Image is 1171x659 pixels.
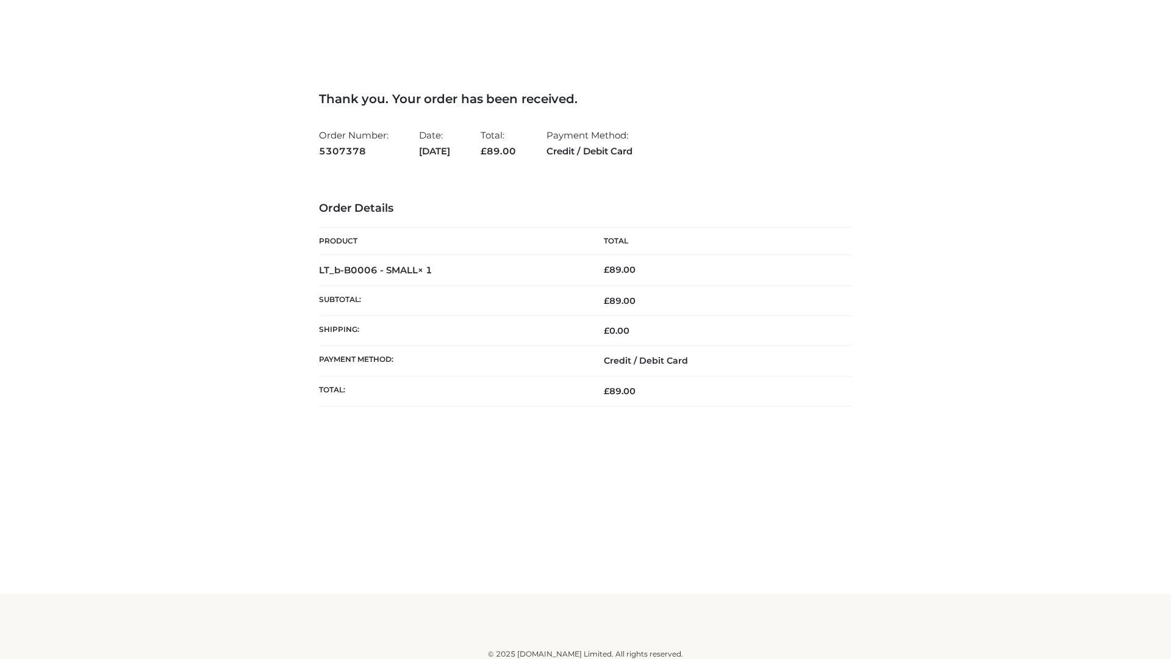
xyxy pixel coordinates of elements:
th: Shipping: [319,316,585,346]
strong: Credit / Debit Card [546,143,632,159]
span: £ [604,325,609,336]
strong: × 1 [418,264,432,276]
span: £ [481,145,487,157]
th: Payment method: [319,346,585,376]
strong: LT_b-B0006 - SMALL [319,264,432,276]
bdi: 0.00 [604,325,629,336]
h3: Thank you. Your order has been received. [319,92,852,106]
li: Total: [481,124,516,162]
span: £ [604,295,609,306]
span: £ [604,264,609,275]
th: Total [585,228,852,255]
span: £ [604,386,609,397]
li: Payment Method: [546,124,632,162]
span: 89.00 [481,145,516,157]
bdi: 89.00 [604,264,636,275]
strong: 5307378 [319,143,389,159]
h3: Order Details [319,202,852,215]
th: Subtotal: [319,286,585,315]
li: Date: [419,124,450,162]
td: Credit / Debit Card [585,346,852,376]
strong: [DATE] [419,143,450,159]
th: Product [319,228,585,255]
th: Total: [319,376,585,406]
span: 89.00 [604,295,636,306]
span: 89.00 [604,386,636,397]
li: Order Number: [319,124,389,162]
